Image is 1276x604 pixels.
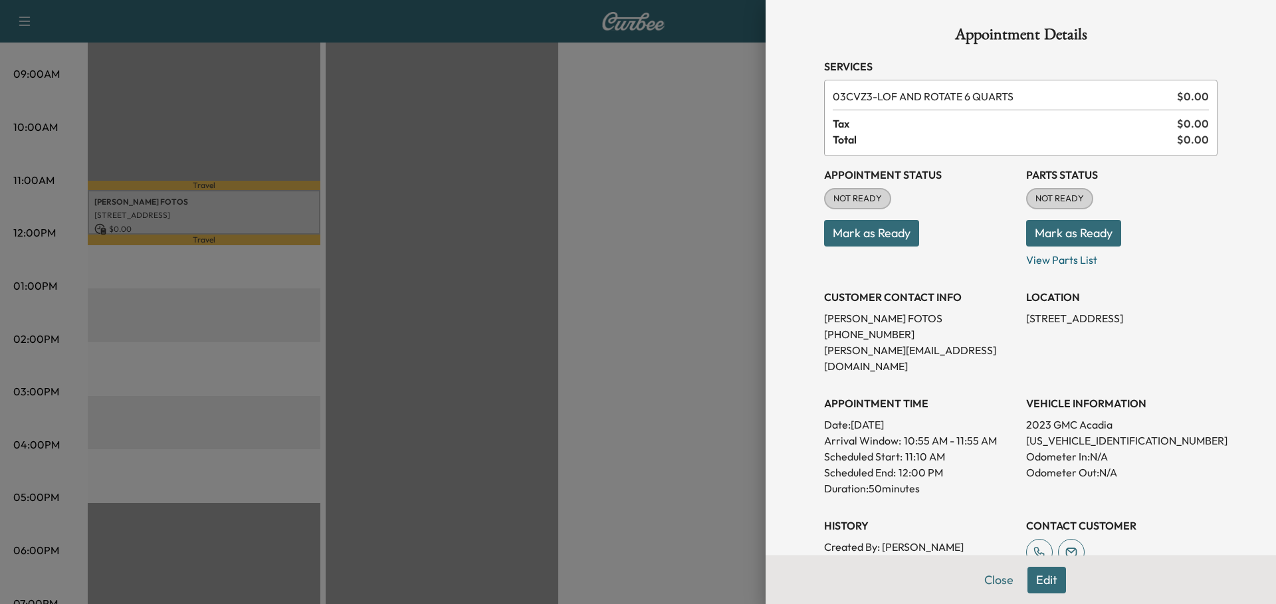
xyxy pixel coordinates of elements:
[833,132,1177,148] span: Total
[1027,192,1092,205] span: NOT READY
[976,567,1022,593] button: Close
[824,480,1015,496] p: Duration: 50 minutes
[824,58,1218,74] h3: Services
[1026,289,1218,305] h3: LOCATION
[1026,247,1218,268] p: View Parts List
[824,464,896,480] p: Scheduled End:
[824,433,1015,449] p: Arrival Window:
[824,326,1015,342] p: [PHONE_NUMBER]
[825,192,890,205] span: NOT READY
[1026,167,1218,183] h3: Parts Status
[824,342,1015,374] p: [PERSON_NAME][EMAIL_ADDRESS][DOMAIN_NAME]
[824,518,1015,534] h3: History
[1026,220,1121,247] button: Mark as Ready
[1177,116,1209,132] span: $ 0.00
[904,433,997,449] span: 10:55 AM - 11:55 AM
[1177,132,1209,148] span: $ 0.00
[824,289,1015,305] h3: CUSTOMER CONTACT INFO
[1026,449,1218,464] p: Odometer In: N/A
[824,417,1015,433] p: Date: [DATE]
[1026,417,1218,433] p: 2023 GMC Acadia
[1177,88,1209,104] span: $ 0.00
[824,449,903,464] p: Scheduled Start:
[1026,395,1218,411] h3: VEHICLE INFORMATION
[899,464,943,480] p: 12:00 PM
[824,310,1015,326] p: [PERSON_NAME] FOTOS
[824,539,1015,555] p: Created By : [PERSON_NAME]
[824,27,1218,48] h1: Appointment Details
[1026,518,1218,534] h3: CONTACT CUSTOMER
[824,167,1015,183] h3: Appointment Status
[905,449,945,464] p: 11:10 AM
[824,555,1015,571] p: Created At : [DATE] 10:07:18 AM
[824,395,1015,411] h3: APPOINTMENT TIME
[824,220,919,247] button: Mark as Ready
[833,88,1172,104] span: LOF AND ROTATE 6 QUARTS
[1027,567,1066,593] button: Edit
[833,116,1177,132] span: Tax
[1026,464,1218,480] p: Odometer Out: N/A
[1026,433,1218,449] p: [US_VEHICLE_IDENTIFICATION_NUMBER]
[1026,310,1218,326] p: [STREET_ADDRESS]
